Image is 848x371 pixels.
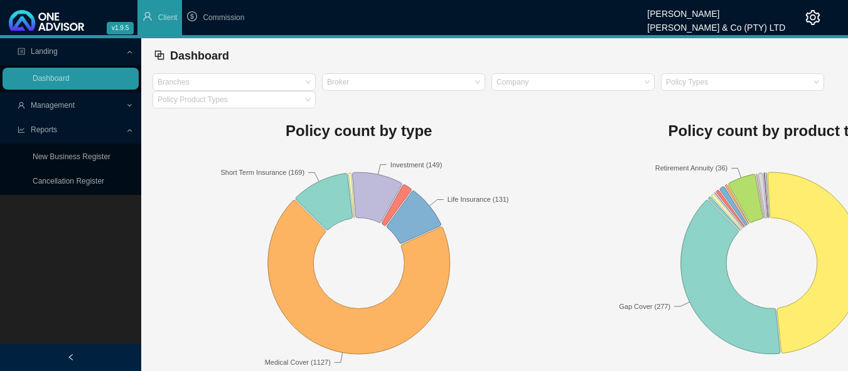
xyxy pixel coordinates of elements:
span: Dashboard [170,50,229,62]
span: Client [158,13,178,22]
text: Gap Cover (277) [619,303,670,310]
div: [PERSON_NAME] [647,3,785,17]
div: [PERSON_NAME] & Co (PTY) LTD [647,17,785,31]
a: New Business Register [33,152,110,161]
text: Medical Cover (1127) [265,359,331,367]
span: Landing [31,47,58,56]
a: Cancellation Register [33,177,104,185]
a: Dashboard [33,74,70,83]
span: Reports [31,125,57,134]
span: profile [18,48,25,55]
img: 2df55531c6924b55f21c4cf5d4484680-logo-light.svg [9,10,84,31]
text: Retirement Annuity (36) [655,165,727,172]
text: Life Insurance (131) [448,196,509,204]
span: Management [31,101,75,110]
text: Investment (149) [390,161,443,169]
span: Commission [203,13,244,22]
span: v1.9.5 [107,22,134,34]
span: dollar [187,11,197,21]
span: line-chart [18,126,25,133]
span: left [67,353,75,361]
span: setting [805,10,820,25]
span: block [154,50,165,61]
h1: Policy count by type [153,118,566,144]
span: user [18,102,25,109]
span: user [142,11,153,21]
text: Short Term Insurance (169) [220,169,304,176]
